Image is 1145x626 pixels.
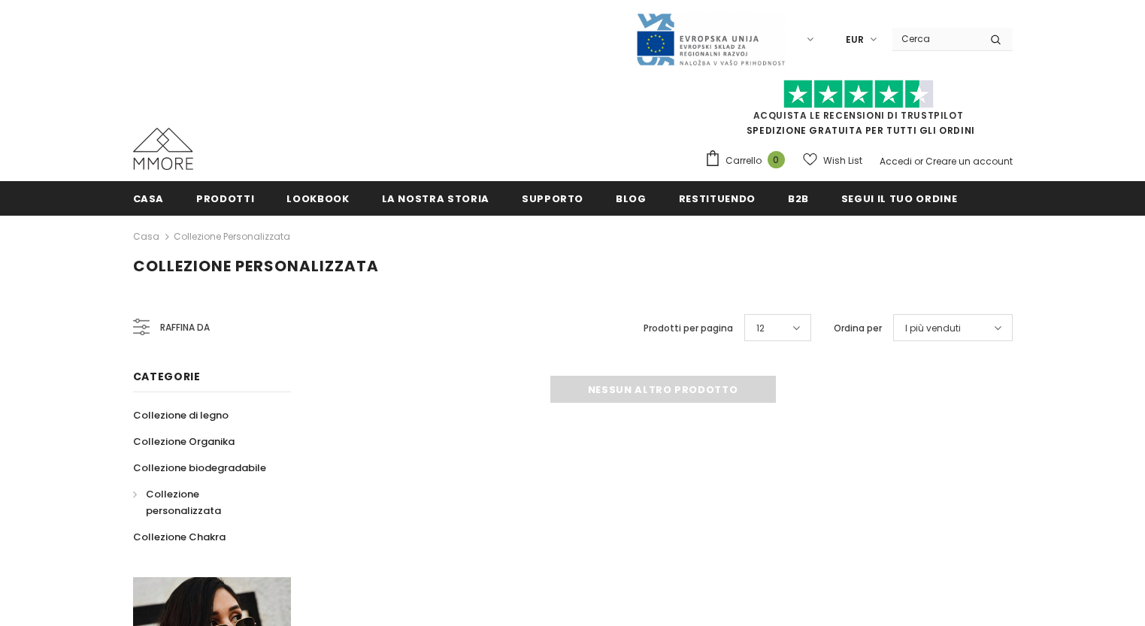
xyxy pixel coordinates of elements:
span: Collezione personalizzata [146,487,221,518]
span: Collezione biodegradabile [133,461,266,475]
a: Prodotti [196,181,254,215]
span: supporto [522,192,583,206]
img: Casi MMORE [133,128,193,170]
span: or [914,155,923,168]
span: Collezione Chakra [133,530,226,544]
span: EUR [846,32,864,47]
a: Blog [616,181,647,215]
a: Casa [133,228,159,246]
a: Carrello 0 [704,150,792,172]
span: Restituendo [679,192,756,206]
span: I più venduti [905,321,961,336]
span: Collezione personalizzata [133,256,379,277]
a: Accedi [880,155,912,168]
span: SPEDIZIONE GRATUITA PER TUTTI GLI ORDINI [704,86,1013,137]
img: Fidati di Pilot Stars [783,80,934,109]
a: B2B [788,181,809,215]
label: Ordina per [834,321,882,336]
span: La nostra storia [382,192,489,206]
a: Collezione di legno [133,402,229,428]
a: Casa [133,181,165,215]
a: Acquista le recensioni di TrustPilot [753,109,964,122]
span: Casa [133,192,165,206]
span: Wish List [823,153,862,168]
a: Collezione personalizzata [174,230,290,243]
a: Collezione biodegradabile [133,455,266,481]
a: Creare un account [925,155,1013,168]
label: Prodotti per pagina [644,321,733,336]
a: La nostra storia [382,181,489,215]
span: Lookbook [286,192,349,206]
a: Collezione Organika [133,428,235,455]
a: Lookbook [286,181,349,215]
span: Raffina da [160,319,210,336]
span: 12 [756,321,765,336]
span: Collezione di legno [133,408,229,422]
a: Segui il tuo ordine [841,181,957,215]
img: Javni Razpis [635,12,786,67]
a: Collezione Chakra [133,524,226,550]
input: Search Site [892,28,979,50]
a: Collezione personalizzata [133,481,274,524]
span: Categorie [133,369,201,384]
span: Blog [616,192,647,206]
a: Javni Razpis [635,32,786,45]
span: B2B [788,192,809,206]
span: Segui il tuo ordine [841,192,957,206]
span: Prodotti [196,192,254,206]
a: Wish List [803,147,862,174]
span: Collezione Organika [133,434,235,449]
span: Carrello [725,153,762,168]
a: Restituendo [679,181,756,215]
a: supporto [522,181,583,215]
span: 0 [768,151,785,168]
